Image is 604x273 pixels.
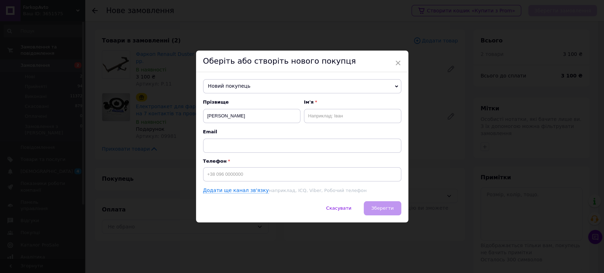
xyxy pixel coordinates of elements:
[203,158,401,164] p: Телефон
[203,79,401,93] span: Новий покупець
[203,129,401,135] span: Email
[395,57,401,69] span: ×
[304,109,401,123] input: Наприклад: Іван
[326,205,351,211] span: Скасувати
[196,51,408,72] div: Оберіть або створіть нового покупця
[319,201,359,215] button: Скасувати
[269,188,367,193] span: наприклад, ICQ, Viber, Робочий телефон
[203,167,401,181] input: +38 096 0000000
[203,187,269,193] a: Додати ще канал зв'язку
[203,109,300,123] input: Наприклад: Іванов
[203,99,300,105] span: Прізвище
[304,99,401,105] span: Ім'я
